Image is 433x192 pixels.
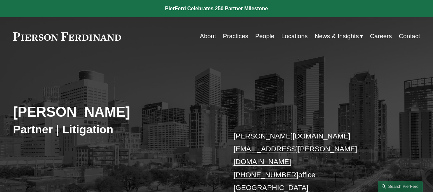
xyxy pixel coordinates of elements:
a: People [255,30,274,42]
a: Contact [399,30,420,42]
a: Locations [281,30,308,42]
a: Practices [223,30,248,42]
a: folder dropdown [315,30,363,42]
h2: [PERSON_NAME] [13,104,217,121]
h3: Partner | Litigation [13,123,217,137]
a: [PHONE_NUMBER] [233,171,298,179]
a: [PERSON_NAME][DOMAIN_NAME][EMAIL_ADDRESS][PERSON_NAME][DOMAIN_NAME] [233,132,357,166]
a: Careers [370,30,392,42]
span: News & Insights [315,31,359,42]
a: About [200,30,216,42]
a: Search this site [378,181,423,192]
